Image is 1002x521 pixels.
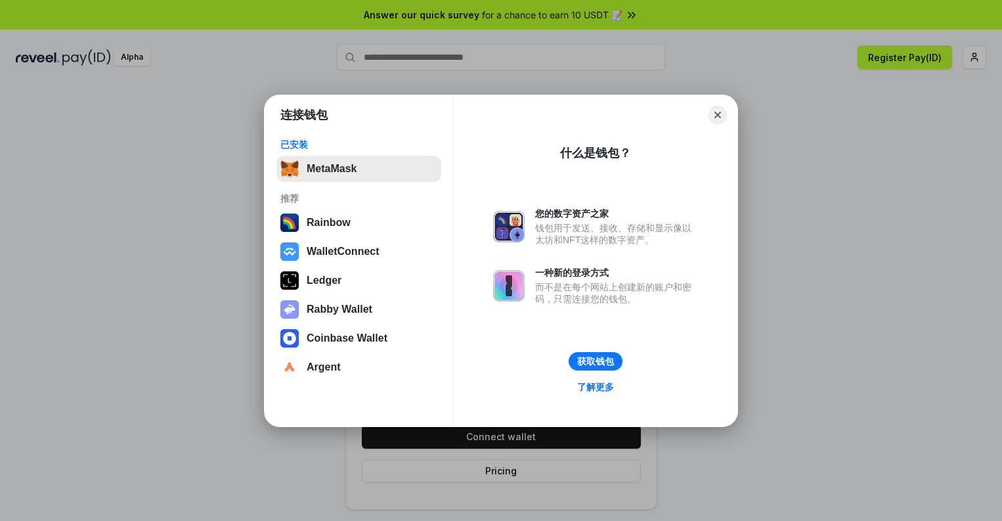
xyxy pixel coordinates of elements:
div: 一种新的登录方式 [535,267,698,279]
img: svg+xml,%3Csvg%20width%3D%2228%22%20height%3D%2228%22%20viewBox%3D%220%200%2028%2028%22%20fill%3D... [280,329,299,348]
div: 钱包用于发送、接收、存储和显示像以太坊和NFT这样的数字资产。 [535,222,698,246]
div: Rainbow [307,217,351,229]
div: 获取钱包 [577,355,614,367]
button: MetaMask [276,156,441,182]
img: svg+xml,%3Csvg%20width%3D%22120%22%20height%3D%22120%22%20viewBox%3D%220%200%20120%20120%22%20fil... [280,214,299,232]
button: Ledger [276,267,441,294]
button: Coinbase Wallet [276,325,441,351]
div: MetaMask [307,163,357,175]
button: Argent [276,354,441,380]
h1: 连接钱包 [280,107,328,123]
button: Close [708,106,727,124]
div: 推荐 [280,193,437,204]
div: 而不是在每个网站上创建新的账户和密码，只需连接您的钱包。 [535,281,698,305]
div: 您的数字资产之家 [535,208,698,219]
div: Rabby Wallet [307,304,372,315]
button: Rainbow [276,210,441,236]
div: Argent [307,361,341,373]
img: svg+xml,%3Csvg%20xmlns%3D%22http%3A%2F%2Fwww.w3.org%2F2000%2Fsvg%22%20fill%3D%22none%22%20viewBox... [493,211,525,242]
div: WalletConnect [307,246,380,258]
div: 了解更多 [577,381,614,393]
img: svg+xml,%3Csvg%20xmlns%3D%22http%3A%2F%2Fwww.w3.org%2F2000%2Fsvg%22%20fill%3D%22none%22%20viewBox... [280,300,299,319]
button: WalletConnect [276,238,441,265]
img: svg+xml,%3Csvg%20xmlns%3D%22http%3A%2F%2Fwww.w3.org%2F2000%2Fsvg%22%20fill%3D%22none%22%20viewBox... [493,270,525,302]
a: 了解更多 [569,378,622,396]
div: 已安装 [280,139,437,150]
img: svg+xml,%3Csvg%20xmlns%3D%22http%3A%2F%2Fwww.w3.org%2F2000%2Fsvg%22%20width%3D%2228%22%20height%3... [280,271,299,290]
div: Ledger [307,275,341,286]
button: Rabby Wallet [276,296,441,323]
img: svg+xml,%3Csvg%20width%3D%2228%22%20height%3D%2228%22%20viewBox%3D%220%200%2028%2028%22%20fill%3D... [280,358,299,376]
img: svg+xml,%3Csvg%20width%3D%2228%22%20height%3D%2228%22%20viewBox%3D%220%200%2028%2028%22%20fill%3D... [280,242,299,261]
div: 什么是钱包？ [560,145,631,161]
button: 获取钱包 [569,352,622,371]
div: Coinbase Wallet [307,332,387,344]
img: svg+xml,%3Csvg%20fill%3D%22none%22%20height%3D%2233%22%20viewBox%3D%220%200%2035%2033%22%20width%... [280,160,299,178]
